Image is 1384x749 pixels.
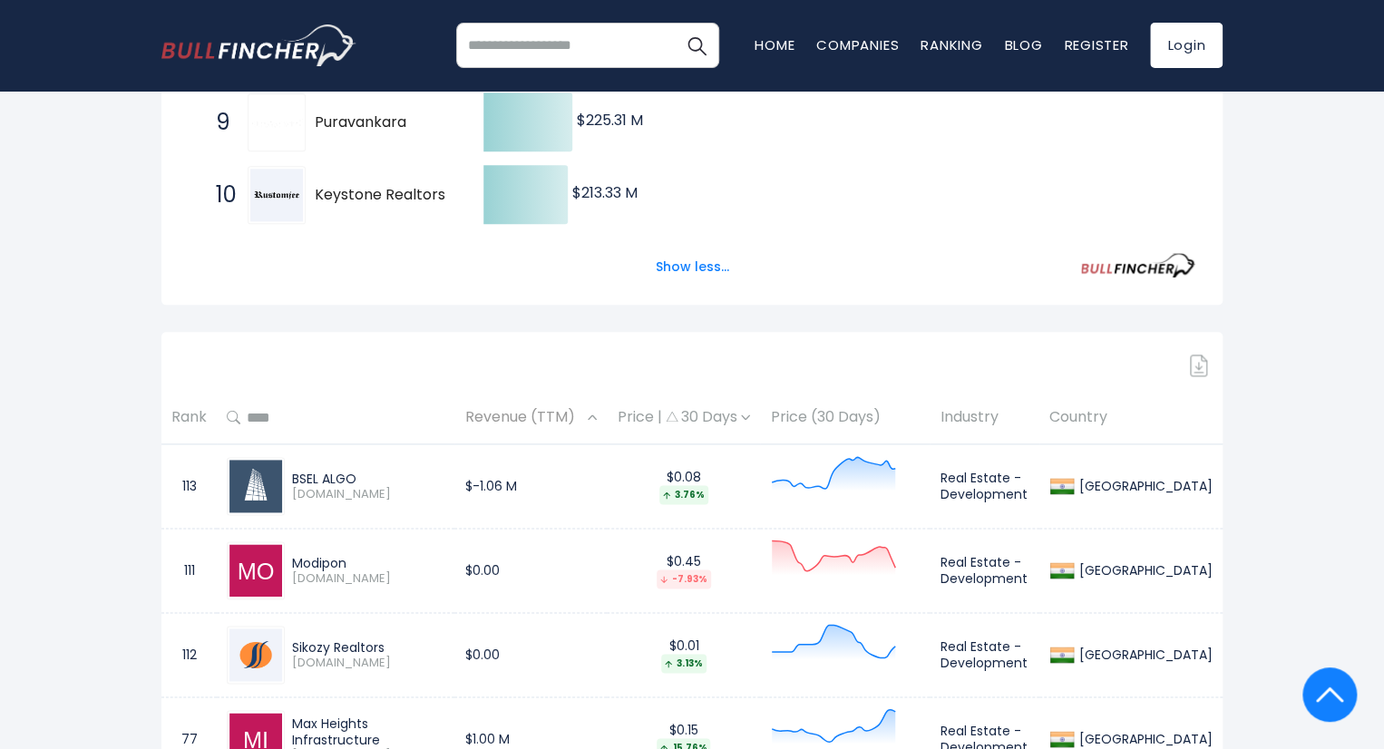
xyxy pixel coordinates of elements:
[292,487,444,502] span: [DOMAIN_NAME]
[161,24,356,66] img: bullfincher logo
[617,408,750,427] div: Price | 30 Days
[1150,23,1223,68] a: Login
[577,110,643,131] text: $225.31 M
[1064,35,1128,54] a: Register
[657,569,711,588] div: -7.93%
[661,654,707,673] div: 3.13%
[454,613,607,697] td: $0.00
[816,35,899,54] a: Companies
[930,613,1039,697] td: Real Estate - Development
[617,553,750,588] div: $0.45
[229,460,282,512] img: BSELALGO.BO.png
[1004,35,1042,54] a: Blog
[161,613,217,697] td: 112
[161,444,217,529] td: 113
[645,252,740,282] button: Show less...
[1075,478,1213,494] div: [GEOGRAPHIC_DATA]
[207,180,225,210] span: 10
[617,469,750,504] div: $0.08
[161,529,217,613] td: 111
[292,639,444,656] div: Sikozy Realtors
[674,23,719,68] button: Search
[207,107,225,138] span: 9
[659,485,708,504] div: 3.76%
[454,529,607,613] td: $0.00
[315,186,452,205] span: Keystone Realtors
[1075,647,1213,663] div: [GEOGRAPHIC_DATA]
[760,391,930,444] th: Price (30 Days)
[292,715,444,748] div: Max Heights Infrastructure
[292,571,444,587] span: [DOMAIN_NAME]
[250,169,303,221] img: Keystone Realtors
[464,404,583,432] span: Revenue (TTM)
[930,529,1039,613] td: Real Estate - Development
[755,35,794,54] a: Home
[292,555,444,571] div: Modipon
[921,35,982,54] a: Ranking
[250,119,303,127] img: Puravankara
[1075,731,1213,747] div: [GEOGRAPHIC_DATA]
[572,182,638,203] text: $213.33 M
[930,391,1039,444] th: Industry
[930,444,1039,529] td: Real Estate - Development
[161,391,217,444] th: Rank
[292,471,444,487] div: BSEL ALGO
[454,444,607,529] td: $-1.06 M
[1075,562,1213,579] div: [GEOGRAPHIC_DATA]
[617,637,750,673] div: $0.01
[229,628,282,681] img: SIKOZY.BO.png
[292,656,444,671] span: [DOMAIN_NAME]
[161,24,356,66] a: Go to homepage
[315,113,452,132] span: Puravankara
